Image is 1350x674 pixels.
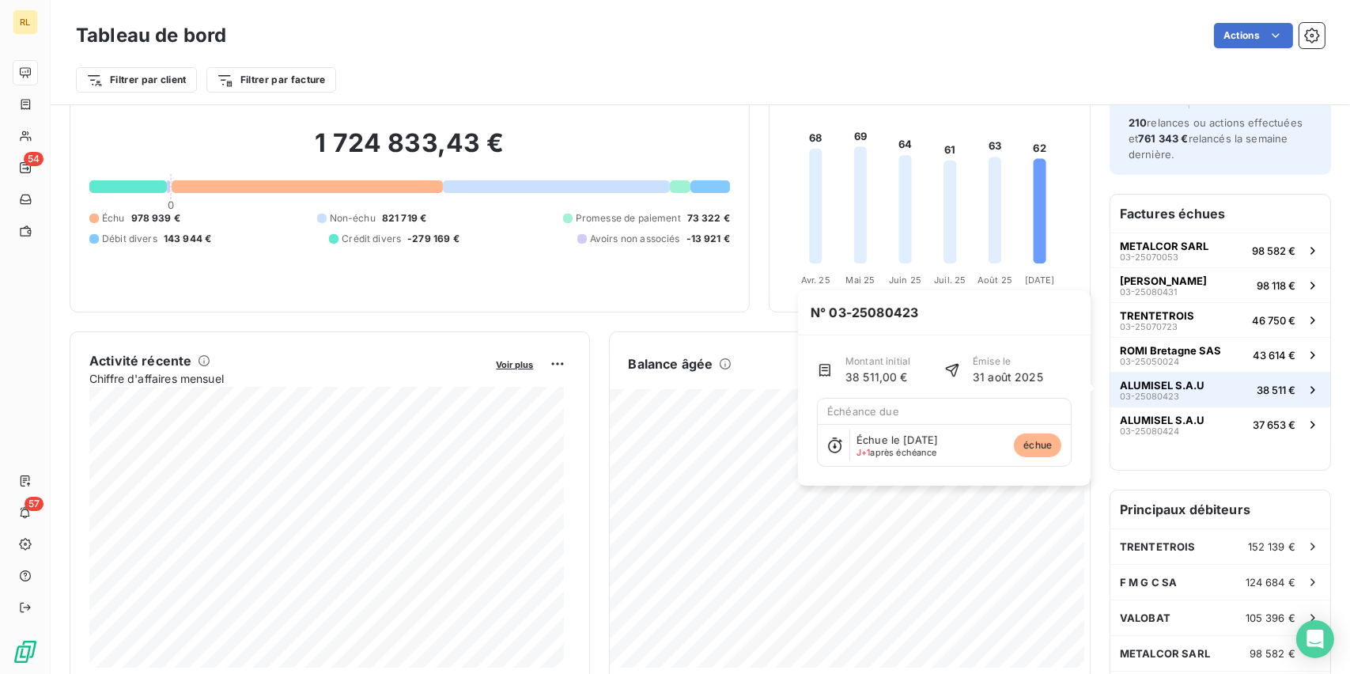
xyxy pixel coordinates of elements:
[1110,337,1330,372] button: ROMI Bretagne SAS03-2505002443 614 €
[1110,302,1330,337] button: TRENTETROIS03-2507072346 750 €
[330,211,376,225] span: Non-échu
[102,232,157,246] span: Débit divers
[827,405,899,418] span: Échéance due
[1120,344,1221,357] span: ROMI Bretagne SAS
[1120,252,1178,262] span: 03-25070053
[89,351,191,370] h6: Activité récente
[1246,612,1295,624] span: 105 396 €
[973,354,1043,369] span: Émise le
[76,67,197,93] button: Filtrer par client
[76,21,226,50] h3: Tableau de bord
[1296,620,1334,658] div: Open Intercom Messenger
[13,639,38,665] img: Logo LeanPay
[576,211,681,225] span: Promesse de paiement
[1257,384,1295,396] span: 38 511 €
[845,369,910,385] span: 38 511,00 €
[1120,240,1208,252] span: METALCOR SARL
[846,275,875,286] tspan: Mai 25
[497,359,534,370] span: Voir plus
[131,211,180,225] span: 978 939 €
[687,211,730,225] span: 73 322 €
[973,369,1043,385] span: 31 août 2025
[206,67,336,93] button: Filtrer par facture
[492,357,539,371] button: Voir plus
[1120,647,1210,660] span: METALCOR SARL
[1257,279,1295,292] span: 98 118 €
[801,275,830,286] tspan: Avr. 25
[13,9,38,35] div: RL
[89,127,730,175] h2: 1 724 833,43 €
[1110,195,1330,233] h6: Factures échues
[1120,309,1194,322] span: TRENTETROIS
[89,370,486,387] span: Chiffre d'affaires mensuel
[1120,612,1170,624] span: VALOBAT
[25,497,43,511] span: 57
[1120,275,1207,287] span: [PERSON_NAME]
[1248,540,1295,553] span: 152 139 €
[1253,349,1295,362] span: 43 614 €
[24,152,43,166] span: 54
[1120,576,1178,589] span: F M G C SA
[1129,116,1303,161] span: relances ou actions effectuées et relancés la semaine dernière.
[590,232,680,246] span: Avoirs non associés
[1120,379,1204,392] span: ALUMISEL S.A.U
[1110,233,1330,267] button: METALCOR SARL03-2507005398 582 €
[857,448,937,457] span: après échéance
[1120,392,1179,401] span: 03-25080423
[1110,267,1330,302] button: [PERSON_NAME]03-2508043198 118 €
[1252,314,1295,327] span: 46 750 €
[1120,540,1196,553] span: TRENTETROIS
[164,232,211,246] span: 143 944 €
[1246,576,1295,589] span: 124 684 €
[857,447,870,458] span: J+1
[1250,647,1295,660] span: 98 582 €
[1253,418,1295,431] span: 37 653 €
[168,199,174,211] span: 0
[1129,116,1147,129] span: 210
[845,354,910,369] span: Montant initial
[102,211,125,225] span: Échu
[1110,372,1330,407] button: ALUMISEL S.A.U03-2508042338 511 €
[1120,287,1177,297] span: 03-25080431
[1014,434,1061,457] span: échue
[934,275,966,286] tspan: Juil. 25
[1120,414,1204,426] span: ALUMISEL S.A.U
[1110,490,1330,528] h6: Principaux débiteurs
[1120,426,1179,436] span: 03-25080424
[1138,132,1188,145] span: 761 343 €
[407,232,459,246] span: -279 169 €
[1252,244,1295,257] span: 98 582 €
[342,232,401,246] span: Crédit divers
[798,290,931,335] span: N° 03-25080423
[1120,357,1179,366] span: 03-25050024
[629,354,713,373] h6: Balance âgée
[978,275,1012,286] tspan: Août 25
[889,275,921,286] tspan: Juin 25
[382,211,426,225] span: 821 719 €
[1110,407,1330,441] button: ALUMISEL S.A.U03-2508042437 653 €
[686,232,730,246] span: -13 921 €
[1025,275,1055,286] tspan: [DATE]
[1214,23,1293,48] button: Actions
[1120,322,1178,331] span: 03-25070723
[857,434,938,446] span: Échue le [DATE]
